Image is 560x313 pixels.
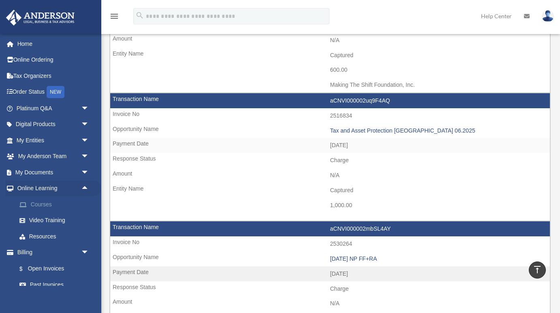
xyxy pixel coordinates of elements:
td: N/A [110,33,550,48]
span: arrow_drop_down [81,116,97,133]
a: Platinum Q&Aarrow_drop_down [6,100,101,116]
td: N/A [110,296,550,311]
a: My Entitiesarrow_drop_down [6,132,101,148]
td: 600.00 [110,62,550,78]
a: My Documentsarrow_drop_down [6,164,101,180]
a: Digital Productsarrow_drop_down [6,116,101,133]
img: User Pic [542,10,554,22]
td: Charge [110,153,550,168]
a: Online Ordering [6,52,101,68]
a: vertical_align_top [529,262,546,279]
i: vertical_align_top [532,265,542,274]
div: [DATE] NP FF+RA [330,255,546,262]
i: menu [109,11,119,21]
td: Charge [110,281,550,297]
i: search [135,11,144,20]
td: Captured [110,48,550,63]
a: Video Training [11,212,101,229]
td: 1,000.00 [110,198,550,213]
span: arrow_drop_down [81,148,97,165]
td: N/A [110,168,550,183]
td: aCNVI000002mbSL4AY [110,221,550,237]
div: Tax and Asset Protection [GEOGRAPHIC_DATA] 06.2025 [330,127,546,134]
td: aCNVI000002uq9F4AQ [110,93,550,109]
a: My Anderson Teamarrow_drop_down [6,148,101,165]
span: arrow_drop_down [81,100,97,117]
a: Order StatusNEW [6,84,101,101]
a: Tax Organizers [6,68,101,84]
span: $ [24,264,28,274]
span: arrow_drop_up [81,180,97,197]
a: menu [109,14,119,21]
td: Captured [110,183,550,198]
span: arrow_drop_down [81,244,97,261]
div: NEW [47,86,64,98]
a: Resources [11,228,101,244]
a: Home [6,36,101,52]
td: [DATE] [110,266,550,282]
td: 2516834 [110,108,550,124]
a: Past Invoices [11,277,97,293]
span: arrow_drop_down [81,164,97,181]
span: arrow_drop_down [81,132,97,149]
a: Online Learningarrow_drop_up [6,180,101,197]
td: Making The Shift Foundation, Inc. [110,77,550,93]
td: 2530264 [110,236,550,252]
a: Billingarrow_drop_down [6,244,101,261]
a: $Open Invoices [11,260,101,277]
td: [DATE] [110,138,550,153]
a: Courses [11,196,101,212]
img: Anderson Advisors Platinum Portal [4,10,77,26]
